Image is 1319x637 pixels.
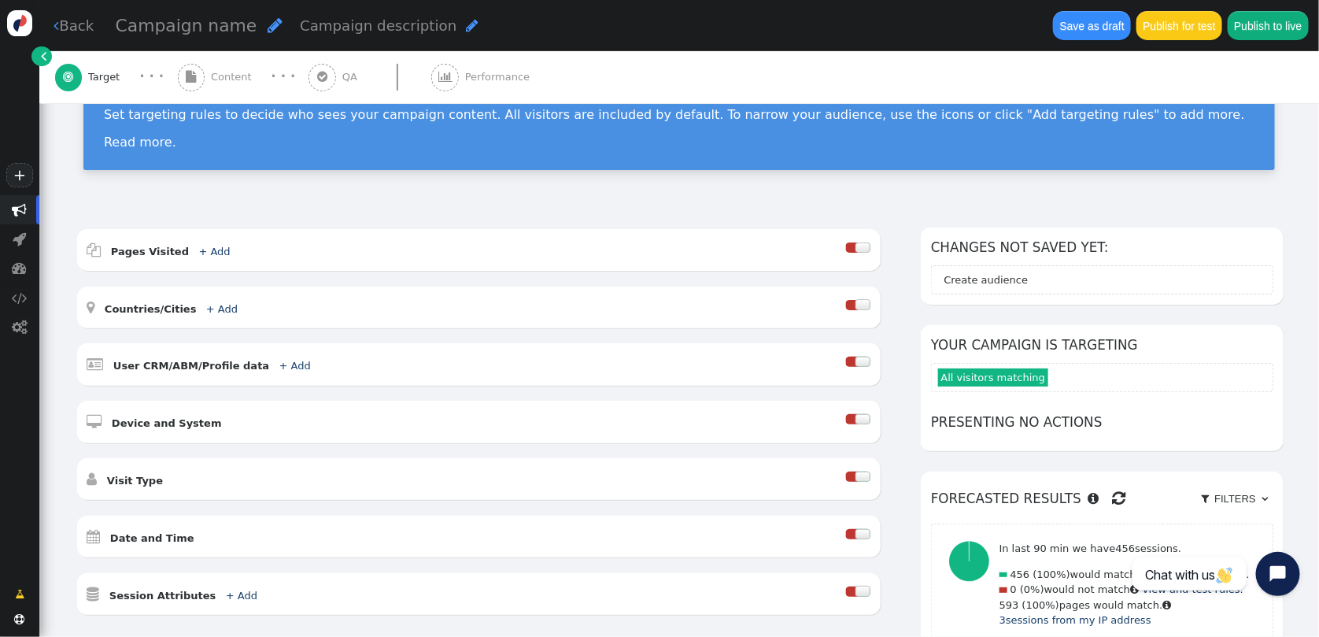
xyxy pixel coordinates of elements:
span: 0 [1010,583,1017,595]
span:  [268,17,283,34]
a:  [31,46,51,66]
span:  [1262,494,1269,504]
a: Read more. [104,135,176,150]
span:  [1201,494,1209,504]
span:  [1112,487,1125,510]
button: Save as draft [1053,11,1131,39]
b: User CRM/ABM/Profile data [113,360,269,372]
span: QA [342,69,364,85]
span: 3 [999,614,1006,626]
span:  [87,357,104,372]
a:  Device and System [87,417,246,429]
span: 593 [999,599,1019,611]
a: Back [54,15,94,36]
button: Publish to live [1228,11,1309,39]
span:  [87,243,102,257]
b: Device and System [112,417,222,429]
b: Date and Time [110,532,194,544]
a:  Pages Visited + Add [87,246,254,257]
span:  [1088,492,1099,505]
a:  Content · · · [178,51,309,103]
span:  [87,587,100,602]
a: + [6,163,33,187]
span:  [466,18,478,33]
span:  [13,231,27,246]
span:  [317,71,327,83]
b: Pages Visited [111,246,189,257]
p: Set targeting rules to decide who sees your campaign content. All visitors are included by defaul... [104,107,1254,122]
span: Campaign name [116,16,257,35]
div: Create audience [944,272,1029,288]
a: 3sessions from my IP address [999,614,1151,626]
a:  Date and Time [87,532,218,544]
a: + Add [226,590,257,602]
img: logo-icon.svg [7,10,33,36]
span:  [13,261,28,276]
span:  [63,71,73,83]
span:  [12,291,28,306]
a:  Session Attributes + Add [87,590,281,602]
span: Content [211,69,258,85]
span:  [438,71,453,83]
a:  Filters  [1196,487,1273,512]
span: Performance [465,69,536,85]
span:  [13,202,28,217]
a: + Add [198,246,230,257]
span:  [87,300,95,315]
h6: Forecasted results [931,482,1273,517]
a:  Target · · · [55,51,178,103]
b: Visit Type [107,475,163,487]
span: (100%) [1022,599,1059,611]
a:  User CRM/ABM/Profile data + Add [87,360,334,372]
span:  [87,472,98,487]
a:  QA [309,51,431,103]
h6: Your campaign is targeting [931,335,1273,355]
a:  [5,581,35,608]
span:  [186,71,196,83]
h6: Presenting no actions [931,413,1273,432]
a:  Visit Type [87,475,187,487]
span:  [87,414,102,429]
span: Filters [1212,493,1259,505]
span:  [15,587,24,602]
span:  [15,614,25,624]
span:  [54,18,59,33]
div: · · · [271,67,295,87]
p: In last 90 min we have sessions. [999,541,1250,557]
span:  [12,320,28,335]
span:  [41,48,46,64]
span: All visitors matching [938,368,1048,387]
span:  [1163,600,1172,610]
h6: Changes not saved yet: [931,238,1273,257]
a: + Add [206,303,238,315]
a: + Add [279,360,311,372]
span: 456 [1116,543,1136,554]
b: Countries/Cities [105,303,197,315]
div: · · · [139,67,164,87]
span: (100%) [1033,568,1070,580]
span:  [87,529,101,544]
span: (0%) [1020,583,1044,595]
a:  Countries/Cities + Add [87,303,262,315]
b: Session Attributes [109,590,216,602]
span:  [1130,584,1139,594]
span: Target [88,69,126,85]
span: Campaign description [300,17,456,34]
button: Publish for test [1136,11,1222,39]
a:  Performance [431,51,563,103]
span: 456 [1010,568,1030,580]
